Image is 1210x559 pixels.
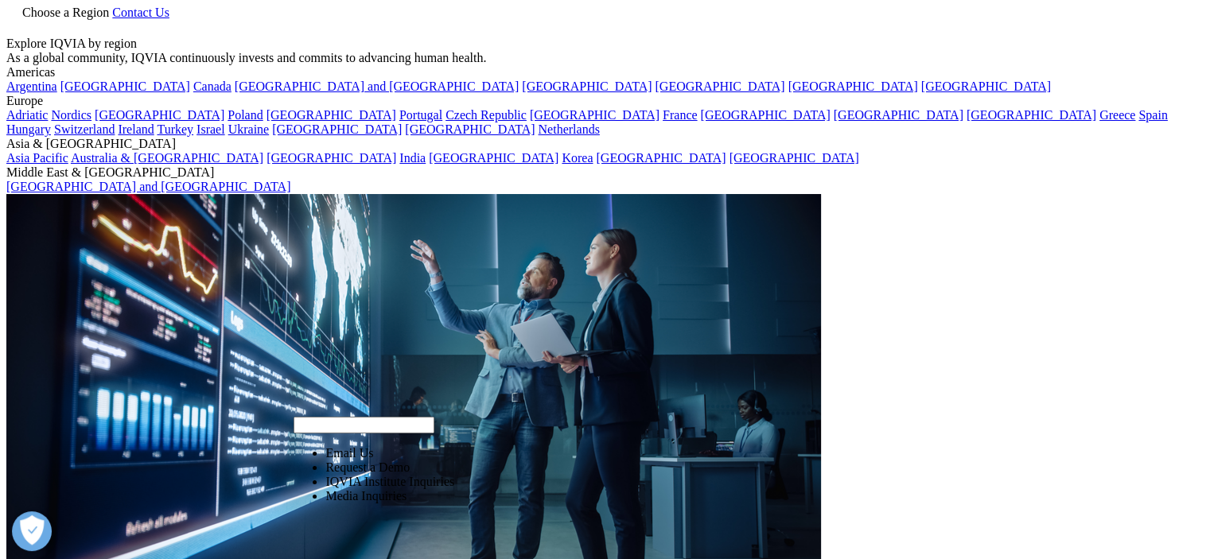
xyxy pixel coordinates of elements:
a: Canada [193,80,231,93]
a: Contact Us [112,6,169,19]
div: Americas [6,65,1204,80]
a: [GEOGRAPHIC_DATA] [530,108,659,122]
li: Request a Demo [325,460,454,475]
a: Adriatic [6,108,48,122]
span: Choose a Region [22,6,109,19]
a: Portugal [399,108,442,122]
a: [GEOGRAPHIC_DATA] [95,108,224,122]
a: [GEOGRAPHIC_DATA] [730,151,859,165]
a: [GEOGRAPHIC_DATA] [834,108,963,122]
li: Media Inquiries [325,489,454,503]
a: Hungary [6,122,51,136]
a: [GEOGRAPHIC_DATA] [267,151,396,165]
a: Greece [1099,108,1135,122]
a: [GEOGRAPHIC_DATA] [429,151,558,165]
div: Middle East & [GEOGRAPHIC_DATA] [6,165,1204,180]
a: Switzerland [54,122,115,136]
a: Ireland [118,122,154,136]
a: [GEOGRAPHIC_DATA] [967,108,1096,122]
a: Turkey [157,122,193,136]
button: Open Preferences [12,511,52,551]
div: Asia & [GEOGRAPHIC_DATA] [6,137,1204,151]
a: [GEOGRAPHIC_DATA] and [GEOGRAPHIC_DATA] [6,180,290,193]
a: Asia Pacific [6,151,68,165]
a: Netherlands [538,122,599,136]
a: Nordics [51,108,91,122]
a: Poland [228,108,263,122]
a: Israel [196,122,225,136]
a: [GEOGRAPHIC_DATA] [788,80,918,93]
a: Australia & [GEOGRAPHIC_DATA] [71,151,263,165]
a: [GEOGRAPHIC_DATA] [272,122,402,136]
div: Europe [6,94,1204,108]
a: [GEOGRAPHIC_DATA] [701,108,831,122]
a: [GEOGRAPHIC_DATA] [405,122,535,136]
a: Ukraine [228,122,270,136]
a: India [399,151,426,165]
a: [GEOGRAPHIC_DATA] [921,80,1051,93]
li: IQVIA Institute Inquiries [325,475,454,489]
a: Spain [1138,108,1167,122]
a: [GEOGRAPHIC_DATA] [655,80,784,93]
a: [GEOGRAPHIC_DATA] [522,80,652,93]
a: [GEOGRAPHIC_DATA] and [GEOGRAPHIC_DATA] [235,80,519,93]
a: Czech Republic [445,108,527,122]
a: Korea [562,151,593,165]
div: Explore IQVIA by region [6,37,1204,51]
a: [GEOGRAPHIC_DATA] [267,108,396,122]
a: [GEOGRAPHIC_DATA] [596,151,726,165]
a: [GEOGRAPHIC_DATA] [60,80,190,93]
a: France [663,108,698,122]
li: Email Us [325,446,454,460]
div: As a global community, IQVIA continuously invests and commits to advancing human health. [6,51,1204,65]
a: Argentina [6,80,57,93]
